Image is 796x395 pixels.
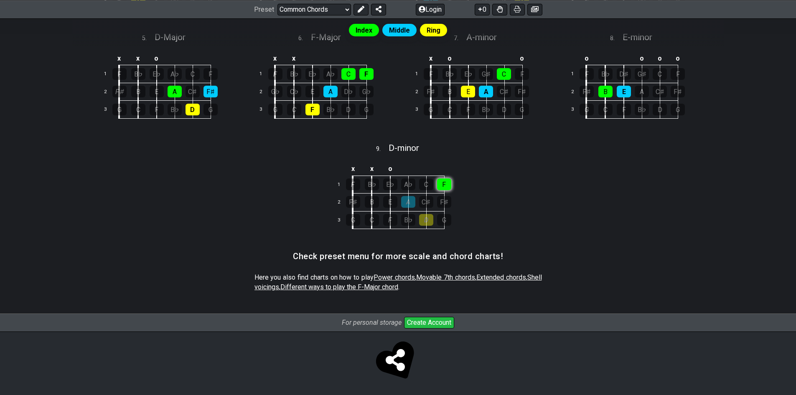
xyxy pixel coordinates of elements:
[416,273,475,281] span: Movable 7th chords
[305,68,320,80] div: E♭
[255,65,275,83] td: 1
[461,86,475,97] div: E
[365,214,379,226] div: C
[359,86,374,97] div: G♭
[598,104,613,115] div: C
[203,86,218,97] div: F♯
[410,83,430,101] td: 2
[617,104,631,115] div: F
[580,104,594,115] div: G
[401,196,415,208] div: A
[566,83,586,101] td: 2
[99,83,119,101] td: 2
[342,319,402,326] i: For personal storage
[150,68,164,80] div: E♭
[112,86,127,97] div: F♯
[633,51,651,65] td: o
[305,86,320,97] div: E
[343,162,363,176] td: x
[443,104,457,115] div: C
[410,65,430,83] td: 1
[419,196,433,208] div: C♯
[389,24,410,36] span: Middle
[333,194,353,212] td: 2
[671,68,685,80] div: F
[510,3,525,15] button: Print
[371,3,386,15] button: Share Preset
[287,104,301,115] div: C
[461,104,475,115] div: F
[653,104,667,115] div: D
[671,86,685,97] div: F♯
[150,86,164,97] div: E
[653,68,667,80] div: C
[168,86,182,97] div: A
[323,68,338,80] div: A♭
[410,101,430,119] td: 3
[475,3,490,15] button: 0
[479,68,493,80] div: G♯
[424,86,438,97] div: F♯
[461,68,475,80] div: E♭
[346,214,360,226] div: G
[381,162,399,176] td: o
[437,196,451,208] div: F♯
[359,104,374,115] div: G
[580,68,594,80] div: F
[479,104,493,115] div: B♭
[404,317,454,329] button: Create Account
[203,68,218,80] div: F
[577,51,596,65] td: o
[365,196,379,208] div: B
[401,214,415,226] div: B♭
[280,283,398,291] span: Different ways to play the F-Major chord
[268,86,282,97] div: G♭
[651,51,669,65] td: o
[148,51,166,65] td: o
[617,86,631,97] div: E
[168,104,182,115] div: B♭
[255,101,275,119] td: 3
[513,51,531,65] td: o
[598,86,613,97] div: B
[186,68,200,80] div: C
[255,83,275,101] td: 2
[669,51,687,65] td: o
[305,104,320,115] div: F
[443,86,457,97] div: B
[580,86,594,97] div: F♯
[287,68,301,80] div: B♭
[416,3,445,15] button: Login
[129,51,148,65] td: x
[356,24,372,36] span: Index
[293,252,503,261] h3: Check preset menu for more scale and chord charts!
[353,3,369,15] button: Edit Preset
[515,86,529,97] div: F♯
[383,196,397,208] div: E
[374,273,415,281] span: Power chords
[277,3,351,15] select: Preset
[424,68,438,80] div: F
[479,86,493,97] div: A
[427,24,440,36] span: Ring
[635,104,649,115] div: B♭
[365,178,379,190] div: B♭
[476,273,526,281] span: Extended chords
[346,178,360,190] div: F
[168,68,182,80] div: A♭
[401,178,415,190] div: A♭
[443,68,457,80] div: B♭
[383,178,397,190] div: E♭
[99,65,119,83] td: 1
[254,273,542,292] p: Here you also find charts on how to play , , , , .
[419,178,433,190] div: C
[346,196,360,208] div: F♯
[131,86,145,97] div: B
[285,51,303,65] td: x
[497,86,511,97] div: C♯
[268,68,282,80] div: F
[268,104,282,115] div: G
[635,86,649,97] div: A
[110,51,129,65] td: x
[566,101,586,119] td: 3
